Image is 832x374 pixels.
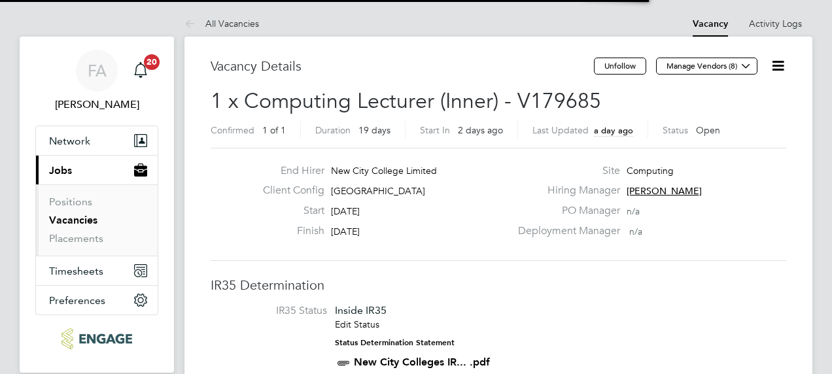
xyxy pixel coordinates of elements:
label: Duration [315,124,351,136]
span: 1 of 1 [262,124,286,136]
button: Preferences [36,286,158,314]
span: Preferences [49,294,105,307]
strong: Status Determination Statement [335,338,455,347]
label: Finish [252,224,324,238]
label: Status [663,124,688,136]
a: Go to home page [35,328,158,349]
span: Open [696,124,720,136]
label: Last Updated [532,124,589,136]
span: Network [49,135,90,147]
span: Inside IR35 [335,304,387,316]
label: Confirmed [211,124,254,136]
label: Start [252,204,324,218]
a: All Vacancies [184,18,259,29]
span: 2 days ago [458,124,503,136]
span: [DATE] [331,226,360,237]
button: Unfollow [594,58,646,75]
span: a day ago [594,125,633,136]
label: Deployment Manager [510,224,620,238]
a: Positions [49,195,92,208]
label: Start In [420,124,450,136]
span: 20 [144,54,160,70]
label: End Hirer [252,164,324,178]
span: FA [88,62,107,79]
span: n/a [627,205,640,217]
span: [PERSON_NAME] [627,185,702,197]
label: Site [510,164,620,178]
span: Timesheets [49,265,103,277]
a: Vacancy [693,18,728,29]
label: IR35 Status [224,304,327,318]
label: Hiring Manager [510,184,620,197]
a: New City Colleges IR... .pdf [354,356,490,368]
span: 19 days [358,124,390,136]
span: [GEOGRAPHIC_DATA] [331,185,425,197]
h3: Vacancy Details [211,58,594,75]
a: 20 [128,50,154,92]
span: Computing [627,165,674,177]
button: Timesheets [36,256,158,285]
h3: IR35 Determination [211,277,786,294]
span: n/a [629,226,642,237]
span: New City College Limited [331,165,437,177]
span: [DATE] [331,205,360,217]
span: Fraz Arshad [35,97,158,112]
a: Activity Logs [749,18,802,29]
img: ncclondon-logo-retina.png [61,328,131,349]
label: Client Config [252,184,324,197]
button: Manage Vendors (8) [656,58,757,75]
label: PO Manager [510,204,620,218]
a: FA[PERSON_NAME] [35,50,158,112]
a: Placements [49,232,103,245]
button: Network [36,126,158,155]
a: Edit Status [335,318,379,330]
button: Jobs [36,156,158,184]
span: Jobs [49,164,72,177]
nav: Main navigation [20,37,174,373]
span: 1 x Computing Lecturer (Inner) - V179685 [211,88,601,114]
a: Vacancies [49,214,97,226]
div: Jobs [36,184,158,256]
